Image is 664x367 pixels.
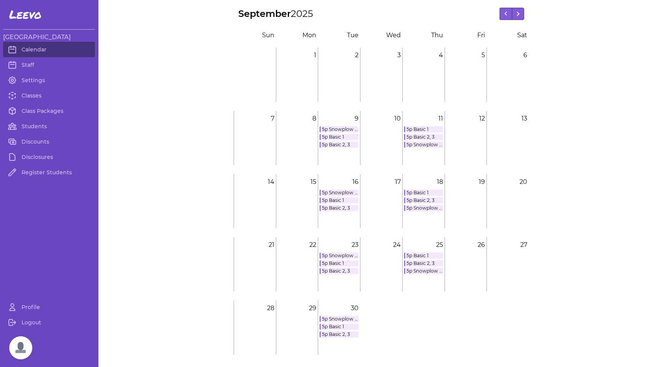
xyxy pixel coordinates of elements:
div: T [404,31,443,40]
p: 19 [445,174,487,190]
a: Classes [3,88,95,103]
a: 5p Basic 2, 3 [320,331,359,337]
p: 20 [487,174,529,190]
a: Calendar [3,42,95,57]
p: 2 [318,48,360,63]
span: ri [481,31,485,39]
div: M [277,31,317,40]
p: 16 [318,174,360,190]
p: 9 [318,111,360,126]
p: 7 [234,111,276,126]
p: 23 [318,237,360,253]
a: Discounts [3,134,95,149]
p: 4 [403,48,445,63]
a: Disclosures [3,149,95,165]
p: 11 [403,111,445,126]
span: ue [350,31,359,39]
a: 5p Basic 1 [320,197,359,203]
a: Settings [3,73,95,88]
a: Staff [3,57,95,73]
a: 5p Basic 1 [320,260,359,266]
span: September [238,8,291,19]
p: 22 [276,237,318,253]
span: ed [393,31,401,39]
p: 5 [445,48,487,63]
div: T [319,31,359,40]
a: 5p Snowplow [PERSON_NAME] 1, 2, 3 [320,126,359,132]
p: 17 [360,174,402,190]
a: Students [3,119,95,134]
p: 10 [360,111,402,126]
a: 5p Snowplow [PERSON_NAME] 1, 2, 3 [404,142,443,148]
p: 14 [234,174,276,190]
a: 5p Snowplow [PERSON_NAME] 1, 2, 3 [404,268,443,274]
a: Logout [3,315,95,330]
h3: [GEOGRAPHIC_DATA] [3,33,95,42]
div: S [235,31,274,40]
p: 12 [445,111,487,126]
p: 1 [276,48,318,63]
span: un [266,31,274,39]
div: F [446,31,485,40]
span: Leevo [9,8,41,21]
p: 8 [276,111,318,126]
div: S [488,31,527,40]
p: 6 [487,48,529,63]
span: 2025 [291,8,313,19]
a: Register Students [3,165,95,180]
a: 5p Basic 1 [320,324,359,330]
a: 5p Snowplow [PERSON_NAME] 1, 2, 3 [320,190,359,196]
a: 5p Basic 2, 3 [320,142,359,148]
a: 5p Basic 2, 3 [404,260,443,266]
span: at [521,31,527,39]
p: 3 [360,48,402,63]
p: 27 [487,237,529,253]
span: on [308,31,316,39]
a: 5p Snowplow [PERSON_NAME] 1, 2, 3 [320,316,359,322]
a: 5p Basic 1 [404,126,443,132]
p: 25 [403,237,445,253]
p: 26 [445,237,487,253]
a: 5p Snowplow [PERSON_NAME] 1, 2, 3 [320,253,359,259]
div: W [362,31,401,40]
a: 5p Snowplow [PERSON_NAME] 1, 2, 3 [404,205,443,211]
a: 5p Basic 1 [404,253,443,259]
p: 29 [276,301,318,316]
a: 5p Basic 1 [404,190,443,196]
p: 21 [234,237,276,253]
a: 5p Basic 2, 3 [320,205,359,211]
p: 18 [403,174,445,190]
p: 28 [234,301,276,316]
p: 13 [487,111,529,126]
a: 5p Basic 1 [320,134,359,140]
a: Class Packages [3,103,95,119]
p: 15 [276,174,318,190]
span: hu [435,31,443,39]
a: 5p Basic 2, 3 [320,268,359,274]
p: 30 [318,301,360,316]
a: Open chat [9,336,32,359]
a: 5p Basic 2, 3 [404,134,443,140]
p: 24 [360,237,402,253]
a: 5p Basic 2, 3 [404,197,443,203]
a: Profile [3,299,95,315]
